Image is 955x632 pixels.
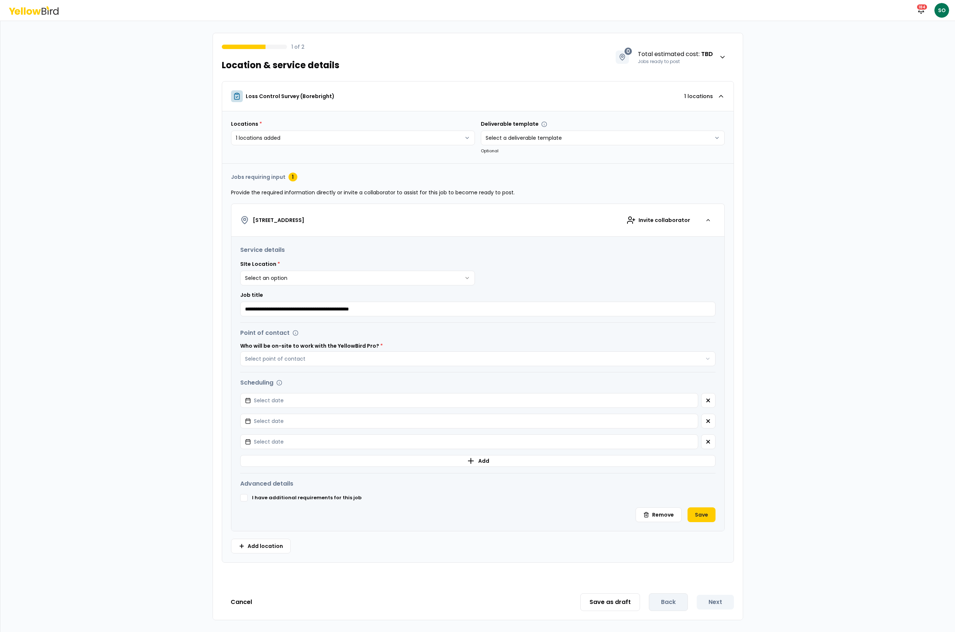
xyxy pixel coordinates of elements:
strong: TBD [701,50,713,58]
button: Save as draft [580,593,640,611]
button: 0Total estimated cost: TBDJobs ready to post [608,42,734,72]
small: Optional [481,148,499,154]
h3: Advanced details [240,479,716,488]
span: Add location [248,542,283,550]
button: Cancel [222,595,261,610]
p: Loss Control Survey (Borebright) [246,93,335,100]
span: SO [934,3,949,18]
p: Provide the required information directly or invite a collaborator to assist for this job to beco... [231,189,725,196]
button: Add location [231,539,291,553]
h1: Location & service details [222,59,339,71]
button: Loss Control Survey (Borebright)1 locations [222,81,734,111]
button: Select date [240,414,698,428]
span: Invite collaborator [639,216,690,224]
button: Add [240,455,716,467]
span: Total estimated cost : [638,50,713,59]
div: Loss Control Survey (Borebright)1 locations [222,111,734,562]
div: 1 [288,173,297,181]
span: Jobs ready to post [638,59,680,65]
button: [STREET_ADDRESS]Invite collaborator [231,204,724,237]
label: Locations [231,120,262,128]
span: 0 [625,48,632,55]
h3: Point of contact [240,329,290,337]
h3: Scheduling [240,378,273,387]
label: I have additional requirements for this job [252,494,361,501]
label: Who will be on-site to work with the YellowBird Pro? [240,343,716,348]
button: 184 [914,3,928,18]
span: Select a deliverable template [486,134,562,142]
span: Select date [254,417,284,425]
button: Remove [636,507,682,522]
p: 1 locations [684,93,713,100]
button: Select point of contact [240,351,716,366]
p: 1 of 2 [291,43,304,51]
span: Select date [254,438,284,445]
button: Select date [240,434,698,449]
label: Job title [240,291,263,299]
h4: [STREET_ADDRESS] [253,216,304,224]
button: Save [688,507,716,522]
button: Select a deliverable template [481,131,725,145]
h3: Service details [240,246,716,254]
span: 1 locations added [236,134,280,142]
button: 1 locations added [231,131,475,145]
span: Select date [254,397,284,404]
div: Invite collaborator [619,213,698,228]
label: Deliverable template [481,120,547,128]
h3: Jobs requiring input [231,173,286,181]
div: [STREET_ADDRESS]Invite collaborator [231,237,724,531]
button: Select date [240,393,698,408]
div: 184 [916,4,928,10]
label: SIte Location [240,260,280,268]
